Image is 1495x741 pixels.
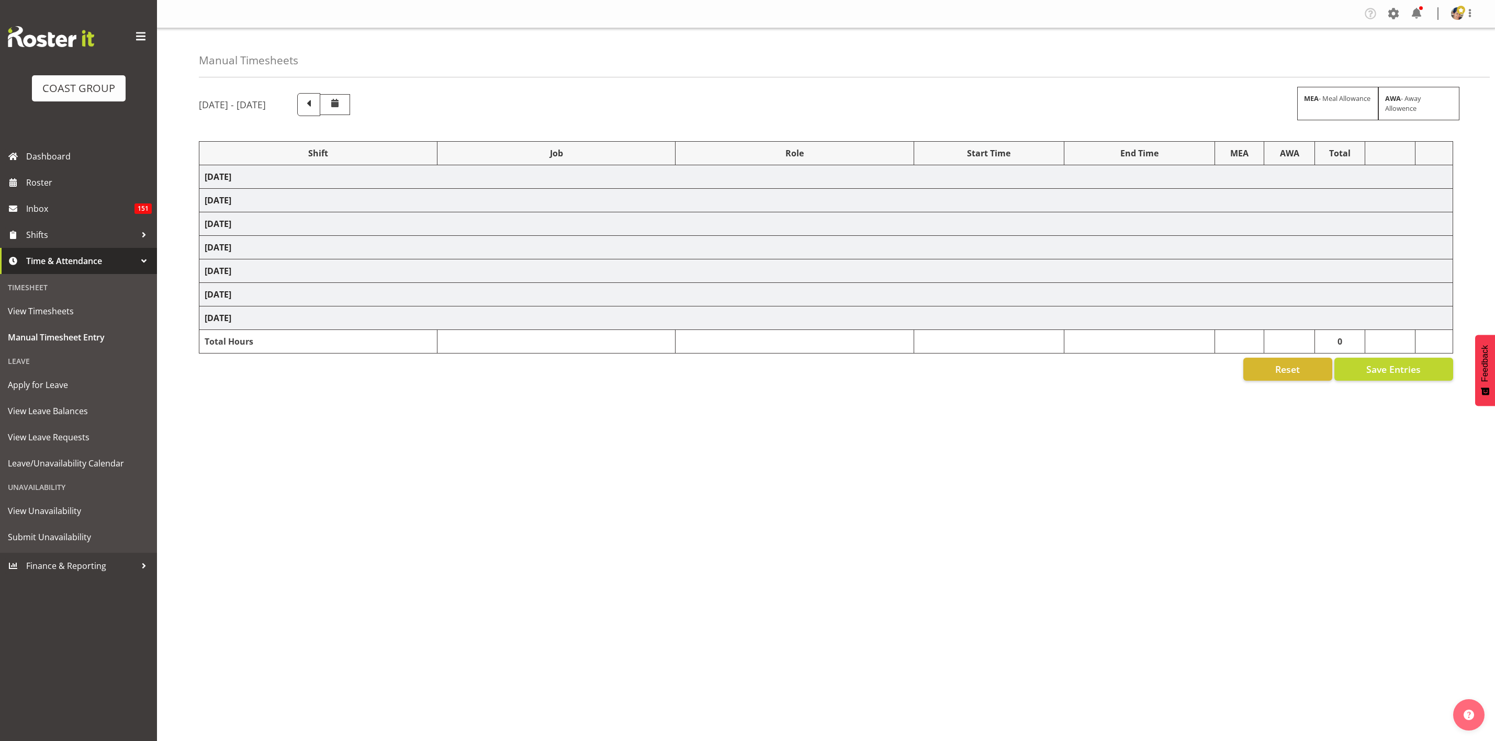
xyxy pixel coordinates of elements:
a: View Leave Requests [3,424,154,450]
span: Reset [1275,362,1300,376]
button: Feedback - Show survey [1475,335,1495,406]
span: View Timesheets [8,303,149,319]
div: Shift [205,147,432,159]
div: End Time [1070,147,1209,159]
a: View Leave Balances [3,398,154,424]
h4: Manual Timesheets [199,54,298,66]
h5: [DATE] - [DATE] [199,99,266,110]
div: Leave [3,350,154,372]
span: Save Entries [1366,362,1421,376]
strong: AWA [1385,94,1401,103]
span: Roster [26,175,152,190]
a: Submit Unavailability [3,524,154,550]
td: [DATE] [199,236,1453,259]
div: Timesheet [3,277,154,298]
span: Submit Unavailability [8,529,149,545]
a: Apply for Leave [3,372,154,398]
div: Start Time [919,147,1059,159]
td: [DATE] [199,165,1453,189]
span: Feedback [1480,345,1490,382]
a: Manual Timesheet Entry [3,324,154,350]
span: View Leave Balances [8,403,149,419]
a: Leave/Unavailability Calendar [3,450,154,476]
td: [DATE] [199,283,1453,306]
img: help-xxl-2.png [1464,710,1474,720]
img: Rosterit website logo [8,26,94,47]
span: Leave/Unavailability Calendar [8,455,149,471]
td: [DATE] [199,259,1453,283]
button: Reset [1243,358,1332,381]
span: Dashboard [26,149,152,164]
div: COAST GROUP [42,81,115,96]
td: [DATE] [199,212,1453,236]
button: Save Entries [1334,358,1453,381]
span: 151 [134,203,152,214]
div: Total [1320,147,1359,159]
td: [DATE] [199,189,1453,212]
span: Shifts [26,227,136,243]
td: [DATE] [199,306,1453,330]
div: - Away Allowence [1378,87,1459,120]
span: View Leave Requests [8,429,149,445]
span: Apply for Leave [8,377,149,393]
span: Finance & Reporting [26,558,136,574]
div: MEA [1220,147,1258,159]
span: Inbox [26,201,134,216]
div: Unavailability [3,476,154,498]
span: View Unavailability [8,503,149,519]
td: Total Hours [199,330,437,354]
span: Manual Timesheet Entry [8,329,149,345]
img: nicola-ransome074dfacac28780df25dcaf637c6ea5be.png [1451,7,1464,20]
span: Time & Attendance [26,253,136,269]
strong: MEA [1304,94,1319,103]
a: View Unavailability [3,498,154,524]
div: Role [681,147,908,159]
div: Job [443,147,670,159]
div: - Meal Allowance [1297,87,1378,120]
td: 0 [1315,330,1365,354]
div: AWA [1269,147,1310,159]
a: View Timesheets [3,298,154,324]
